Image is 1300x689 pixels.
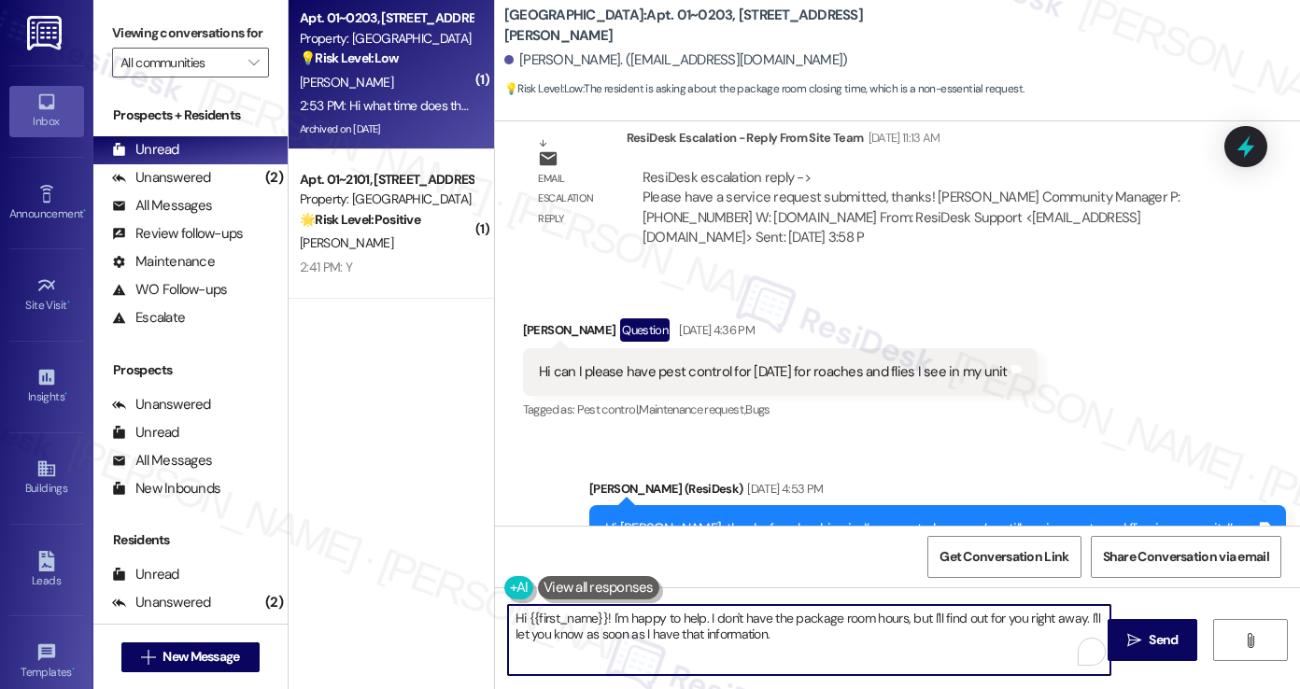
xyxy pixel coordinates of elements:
span: • [83,204,86,218]
i:  [141,650,155,665]
div: Unread [112,565,179,584]
a: Templates • [9,637,84,687]
div: Unanswered [112,395,211,415]
div: ResiDesk escalation reply -> Please have a service request submitted, thanks! [PERSON_NAME] Commu... [643,168,1180,246]
div: Review follow-ups [112,224,243,244]
div: Question [620,318,670,342]
div: 2:53 PM: Hi what time does the package room close on Fridays [300,97,641,114]
div: Archived on [DATE] [298,118,474,141]
a: Buildings [9,453,84,503]
i:  [248,55,259,70]
div: Apt. 01~2101, [STREET_ADDRESS][PERSON_NAME] [300,170,473,190]
div: Unanswered [112,168,211,188]
span: Bugs [745,401,770,417]
div: [DATE] 4:36 PM [674,320,755,340]
strong: 💡 Risk Level: Low [504,81,583,96]
div: Property: [GEOGRAPHIC_DATA] [300,29,473,49]
div: (2) [261,588,288,617]
div: [DATE] 4:53 PM [742,479,823,499]
strong: 💡 Risk Level: Low [300,49,399,66]
div: (2) [261,163,288,192]
span: New Message [162,647,239,667]
div: Prospects [93,360,288,380]
div: ResiDesk Escalation - Reply From Site Team [627,128,1220,154]
div: 2:41 PM: Y [300,259,352,275]
div: Prospects + Residents [93,105,288,125]
a: Site Visit • [9,270,84,320]
i:  [1243,633,1257,648]
div: Unread [112,140,179,160]
a: Insights • [9,361,84,412]
span: [PERSON_NAME] [300,234,393,251]
button: Share Conversation via email [1091,536,1281,578]
span: • [72,663,75,676]
div: [PERSON_NAME] [523,318,1038,348]
div: Property: [GEOGRAPHIC_DATA] [300,190,473,209]
div: WO Follow-ups [112,280,227,300]
div: Apt. 01~0203, [STREET_ADDRESS][PERSON_NAME] [300,8,473,28]
div: Tagged as: [523,396,1038,423]
span: • [64,387,67,401]
div: Hi [PERSON_NAME], thanks for checking in. I’m sorry to hear you’re still seeing pests and flies i... [605,519,1256,599]
div: All Messages [112,196,212,216]
span: : The resident is asking about the package room closing time, which is a non-essential request. [504,79,1024,99]
input: All communities [120,48,239,77]
a: Leads [9,545,84,596]
div: Unanswered [112,593,211,612]
label: Viewing conversations for [112,19,269,48]
div: Hi can I please have pest control for [DATE] for roaches and flies I see in my unit [539,362,1008,382]
div: New Inbounds [112,479,220,499]
button: Send [1108,619,1198,661]
span: Send [1149,630,1178,650]
div: Maintenance [112,252,215,272]
span: Maintenance request , [639,401,745,417]
div: [PERSON_NAME]. ([EMAIL_ADDRESS][DOMAIN_NAME]) [504,50,848,70]
span: Share Conversation via email [1103,547,1269,567]
div: All Messages [112,621,212,640]
strong: 🌟 Risk Level: Positive [300,211,420,228]
div: [DATE] 11:13 AM [864,128,940,148]
div: All Messages [112,451,212,471]
button: New Message [121,642,260,672]
span: [PERSON_NAME] [300,74,393,91]
button: Get Conversation Link [927,536,1081,578]
img: ResiDesk Logo [27,16,65,50]
div: Escalate [112,308,185,328]
div: Email escalation reply [538,169,611,229]
i:  [1127,633,1141,648]
b: [GEOGRAPHIC_DATA]: Apt. 01~0203, [STREET_ADDRESS][PERSON_NAME] [504,6,878,46]
div: Unread [112,423,179,443]
a: Inbox [9,86,84,136]
div: Residents [93,530,288,550]
div: [PERSON_NAME] (ResiDesk) [589,479,1286,505]
span: • [67,296,70,309]
span: Pest control , [577,401,640,417]
textarea: To enrich screen reader interactions, please activate Accessibility in Grammarly extension settings [508,605,1110,675]
span: Get Conversation Link [940,547,1068,567]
